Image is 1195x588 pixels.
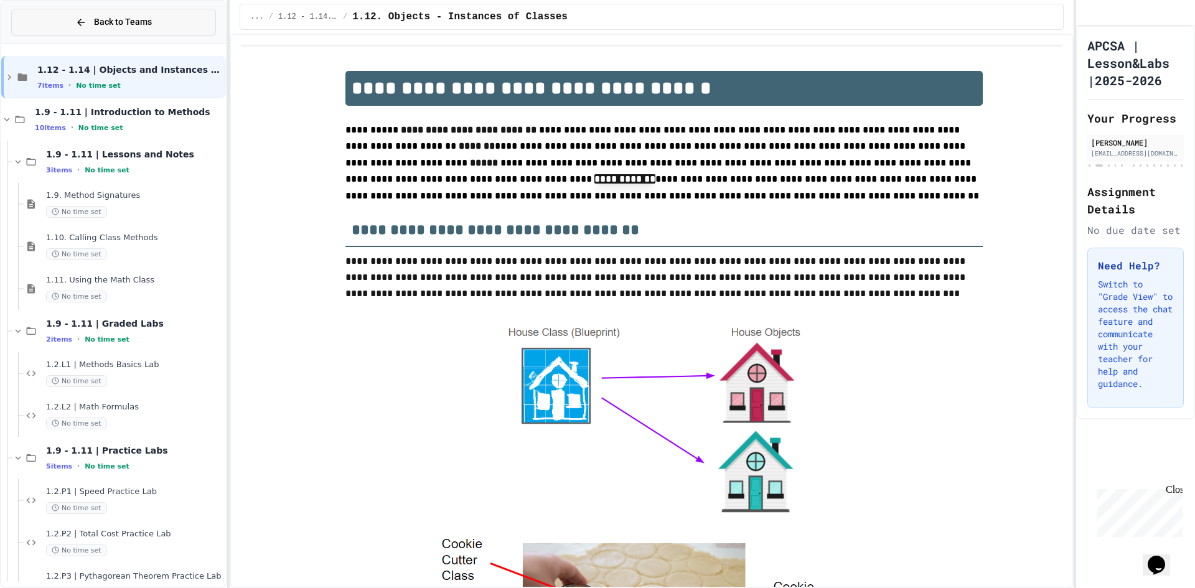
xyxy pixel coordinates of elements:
span: 1.12 - 1.14. | Lessons and Notes [278,12,338,22]
span: 2 items [46,335,72,343]
span: 3 items [46,166,72,174]
span: No time set [46,502,107,514]
div: No due date set [1087,223,1184,238]
span: Back to Teams [94,16,152,29]
span: No time set [46,418,107,429]
div: [PERSON_NAME] [1091,137,1180,148]
span: 10 items [35,124,66,132]
span: 1.2.L2 | Math Formulas [46,402,223,413]
span: 1.2.P3 | Pythagorean Theorem Practice Lab [46,571,223,582]
span: 1.9 - 1.11 | Lessons and Notes [46,149,223,160]
span: No time set [78,124,123,132]
span: No time set [46,248,107,260]
span: No time set [46,375,107,387]
span: No time set [85,462,129,470]
span: No time set [85,166,129,174]
span: No time set [85,335,129,343]
span: 1.2.L1 | Methods Basics Lab [46,360,223,370]
span: 1.10. Calling Class Methods [46,233,223,243]
h3: Need Help? [1098,258,1173,273]
span: No time set [46,544,107,556]
button: Back to Teams [11,9,216,35]
span: 1.12 - 1.14 | Objects and Instances of Classes [37,64,223,75]
span: No time set [46,206,107,218]
span: • [77,165,80,175]
p: Switch to "Grade View" to access the chat feature and communicate with your teacher for help and ... [1098,278,1173,390]
span: 1.2.P1 | Speed Practice Lab [46,487,223,497]
span: 7 items [37,82,63,90]
h1: APCSA | Lesson&Labs |2025-2026 [1087,37,1184,89]
span: ... [250,12,264,22]
span: • [68,80,71,90]
h2: Assignment Details [1087,183,1184,218]
iframe: chat widget [1092,484,1183,537]
span: 1.9 - 1.11 | Practice Labs [46,445,223,456]
span: 1.9 - 1.11 | Introduction to Methods [35,106,223,118]
span: No time set [46,291,107,302]
span: 1.9. Method Signatures [46,190,223,201]
iframe: chat widget [1143,538,1183,576]
span: • [77,461,80,471]
span: / [269,12,273,22]
span: • [77,334,80,344]
span: 1.12. Objects - Instances of Classes [352,9,568,24]
span: 1.9 - 1.11 | Graded Labs [46,318,223,329]
h2: Your Progress [1087,110,1184,127]
span: No time set [76,82,121,90]
span: 5 items [46,462,72,470]
span: • [71,123,73,133]
span: 1.11. Using the Math Class [46,275,223,286]
span: 1.2.P2 | Total Cost Practice Lab [46,529,223,539]
div: [EMAIL_ADDRESS][DOMAIN_NAME] [1091,149,1180,158]
div: Chat with us now!Close [5,5,86,79]
span: / [343,12,347,22]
